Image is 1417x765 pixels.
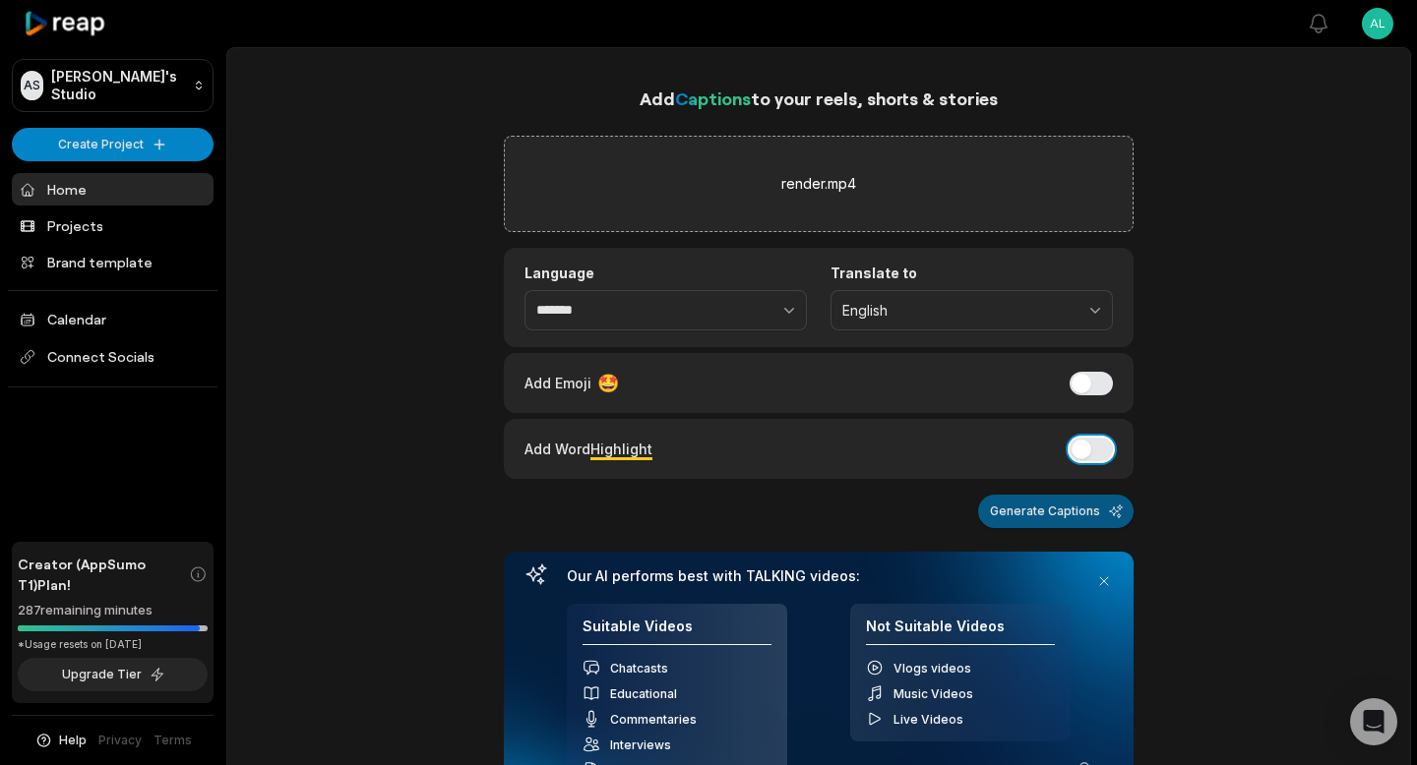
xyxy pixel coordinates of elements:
[524,265,807,282] label: Language
[154,732,192,749] a: Terms
[893,686,973,701] span: Music Videos
[597,370,619,396] span: 🤩
[1350,698,1397,745] div: Open Intercom Messenger
[583,618,771,646] h4: Suitable Videos
[590,441,652,457] span: Highlight
[18,658,208,691] button: Upgrade Tier
[18,637,208,652] div: *Usage resets on [DATE]
[524,436,652,462] div: Add Word
[978,495,1134,528] button: Generate Captions
[12,339,214,375] span: Connect Socials
[18,554,189,595] span: Creator (AppSumo T1) Plan!
[831,265,1113,282] label: Translate to
[12,209,214,242] a: Projects
[51,68,185,103] p: [PERSON_NAME]'s Studio
[34,732,87,749] button: Help
[831,290,1113,331] button: English
[567,567,1071,585] h3: Our AI performs best with TALKING videos:
[12,303,214,335] a: Calendar
[21,71,43,100] div: AS
[610,686,677,701] span: Educational
[675,88,751,109] span: Captions
[842,302,1074,320] span: English
[12,128,214,161] button: Create Project
[59,732,87,749] span: Help
[610,661,668,676] span: Chatcasts
[504,85,1134,112] h1: Add to your reels, shorts & stories
[781,172,856,196] label: render.mp4
[610,712,697,727] span: Commentaries
[610,737,671,752] span: Interviews
[893,661,971,676] span: Vlogs videos
[18,601,208,620] div: 287 remaining minutes
[524,373,591,393] span: Add Emoji
[98,732,142,749] a: Privacy
[12,173,214,206] a: Home
[12,246,214,278] a: Brand template
[866,618,1055,646] h4: Not Suitable Videos
[893,712,963,727] span: Live Videos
